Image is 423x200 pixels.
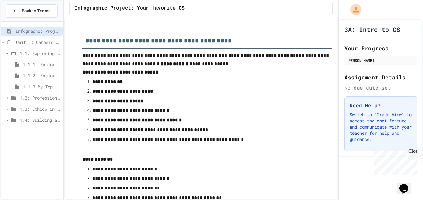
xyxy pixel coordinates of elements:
[6,4,58,18] button: Back to Teams
[23,72,60,79] span: 1.1.2: Exploring CS Careers - Review
[16,39,60,45] span: Unit 1: Careers & Professionalism
[23,61,60,68] span: 1.1.1: Exploring CS Careers
[344,84,417,91] div: No due date set
[344,73,417,82] h2: Assignment Details
[346,57,416,63] div: [PERSON_NAME]
[22,8,50,14] span: Back to Teams
[344,25,400,34] h1: 3A: Intro to CS
[20,95,60,101] span: 1.2: Professional Communication
[397,175,417,194] iframe: chat widget
[75,5,185,12] span: Infographic Project: Your favorite CS
[2,2,43,39] div: Chat with us now!Close
[344,44,417,53] h2: Your Progress
[344,2,363,17] div: My Account
[20,50,60,57] span: 1.1: Exploring CS Careers
[15,28,60,34] span: Infographic Project: Your favorite CS
[20,106,60,112] span: 1.3: Ethics in Computing
[350,102,412,109] h3: Need Help?
[372,148,417,175] iframe: chat widget
[350,112,412,143] p: Switch to "Grade View" to access the chat feature and communicate with your teacher for help and ...
[23,83,60,90] span: 1.1.3 My Top 3 CS Careers!
[20,117,60,123] span: 1.4: Building an Online Presence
